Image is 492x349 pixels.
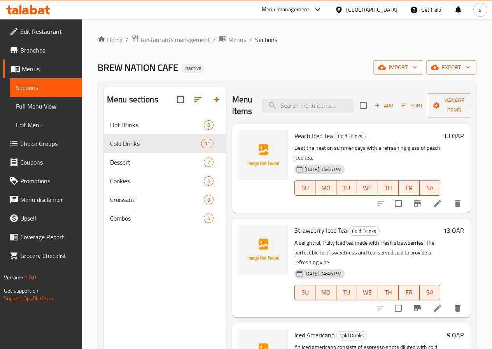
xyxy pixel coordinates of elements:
[298,287,312,298] span: SU
[294,285,315,300] button: SU
[3,153,82,172] a: Coupons
[4,293,53,303] a: Support.OpsPlatform
[340,182,354,194] span: TU
[301,270,345,277] span: [DATE] 04:46 PM
[110,120,204,130] span: Hot Drinks
[447,330,464,340] h6: 9 QAR
[378,180,399,196] button: TH
[104,209,226,228] div: Combos4
[433,199,442,208] a: Edit menu item
[172,91,189,108] span: Select all sections
[20,232,76,242] span: Coverage Report
[107,94,158,105] h2: Menu sections
[213,35,216,44] li: /
[448,299,467,317] button: delete
[378,285,399,300] button: TH
[399,100,425,112] button: Sort
[104,116,226,134] div: Hot Drinks8
[204,196,213,203] span: 3
[3,190,82,209] a: Menu disclaimer
[420,180,440,196] button: SA
[294,180,315,196] button: SU
[98,35,476,45] nav: breadcrumb
[204,177,213,185] span: 4
[110,214,204,223] div: Combos
[443,225,464,236] h6: 13 QAR
[408,299,427,317] button: Branch-specific-item
[3,60,82,78] a: Menus
[181,65,205,72] span: Inactive
[334,132,366,141] div: Cold Drinks
[110,195,204,204] span: Croissant
[319,182,333,194] span: MO
[20,139,76,148] span: Choice Groups
[381,182,396,194] span: TH
[181,64,205,73] div: Inactive
[390,300,406,316] span: Select to update
[373,101,394,110] span: Add
[479,5,481,14] span: s
[228,35,246,44] span: Menus
[428,93,480,118] button: Manage items
[219,35,246,45] a: Menus
[204,176,214,186] div: items
[336,285,357,300] button: TU
[348,226,380,236] div: Cold Drinks
[319,287,333,298] span: MO
[262,99,354,112] input: search
[432,63,470,72] span: export
[249,35,252,44] li: /
[294,238,440,267] p: A delightful, fruity iced tea made with fresh strawberries. The perfect blend of sweetness and te...
[433,303,442,313] a: Edit menu item
[3,41,82,60] a: Branches
[3,134,82,153] a: Choice Groups
[16,83,76,92] span: Sections
[201,139,214,148] div: items
[371,100,396,112] button: Add
[110,158,204,167] span: Dessert
[4,286,40,296] span: Get support on:
[110,139,201,148] span: Cold Drinks
[98,59,178,76] span: BREW NATION CAFE
[20,27,76,36] span: Edit Restaurant
[20,251,76,260] span: Grocery Checklist
[20,46,76,55] span: Branches
[207,90,226,109] button: Add section
[24,272,36,282] span: 1.0.0
[399,285,419,300] button: FR
[336,180,357,196] button: TU
[3,22,82,41] a: Edit Restaurant
[3,246,82,265] a: Grocery Checklist
[373,60,423,75] button: import
[434,96,474,115] span: Manage items
[360,287,375,298] span: WE
[204,158,214,167] div: items
[10,78,82,97] a: Sections
[3,172,82,190] a: Promotions
[301,166,345,173] span: [DATE] 04:46 PM
[408,194,427,213] button: Branch-specific-item
[141,35,210,44] span: Restaurants management
[204,195,214,204] div: items
[315,285,336,300] button: MO
[357,285,378,300] button: WE
[401,101,423,110] span: Sort
[402,182,416,194] span: FR
[262,5,310,14] div: Menu-management
[238,225,288,275] img: Strawberry Iced Tea
[380,63,417,72] span: import
[104,112,226,231] nav: Menu sections
[16,102,76,111] span: Full Menu View
[360,182,375,194] span: WE
[126,35,128,44] li: /
[294,143,440,163] p: Beat the heat on summer days with a refreshing glass of peach iced tea.
[294,224,347,236] span: Strawberry Iced Tea
[98,35,123,44] a: Home
[3,209,82,228] a: Upsell
[10,116,82,134] a: Edit Menu
[10,97,82,116] a: Full Menu View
